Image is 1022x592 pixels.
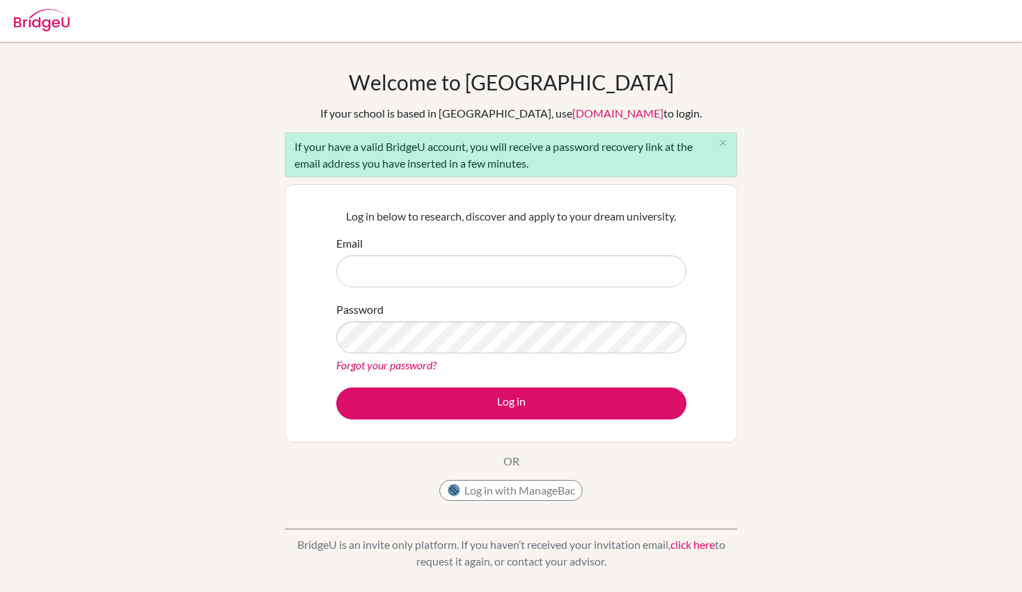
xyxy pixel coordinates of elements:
div: If your school is based in [GEOGRAPHIC_DATA], use to login. [320,105,702,122]
a: [DOMAIN_NAME] [572,106,663,120]
a: click here [670,538,715,551]
button: Log in [336,387,686,419]
a: Forgot your password? [336,358,437,371]
label: Email [336,235,363,252]
h1: Welcome to [GEOGRAPHIC_DATA] [349,70,674,95]
p: BridgeU is an invite only platform. If you haven’t received your invitation email, to request it ... [285,536,737,570]
p: OR [503,453,519,470]
p: Log in below to research, discover and apply to your dream university. [336,208,686,225]
img: Bridge-U [14,9,70,31]
label: Password [336,301,384,318]
i: close [718,138,728,148]
div: If your have a valid BridgeU account, you will receive a password recovery link at the email addr... [285,132,737,177]
button: Log in with ManageBac [439,480,583,501]
button: Close [709,133,737,154]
